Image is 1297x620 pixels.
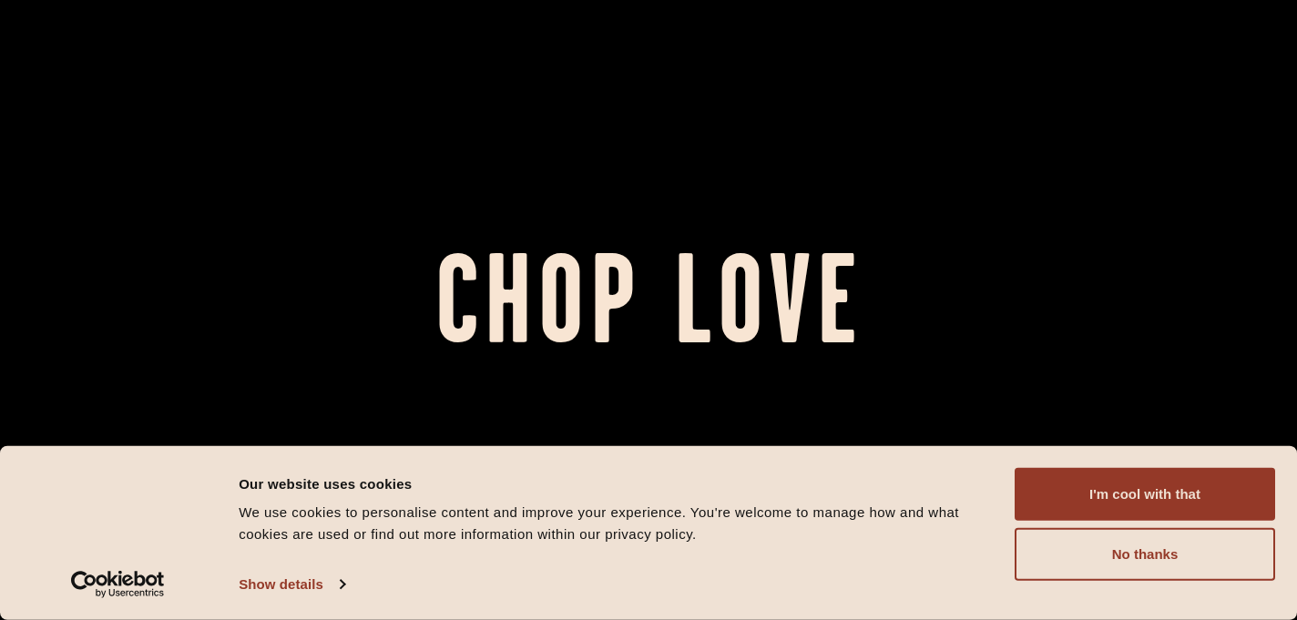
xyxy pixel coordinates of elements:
div: We use cookies to personalise content and improve your experience. You're welcome to manage how a... [239,502,994,545]
a: Show details [239,571,344,598]
button: I'm cool with that [1015,468,1275,521]
button: No thanks [1015,528,1275,581]
a: Usercentrics Cookiebot - opens in a new window [38,571,198,598]
div: Our website uses cookies [239,473,994,494]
